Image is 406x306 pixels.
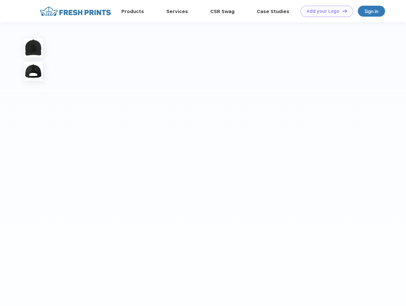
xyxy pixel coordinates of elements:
[343,9,347,13] img: DT
[307,9,339,14] div: Add your Logo
[121,9,144,14] a: Products
[358,6,385,17] a: Sign in
[38,6,113,17] img: fo%20logo%202.webp
[365,8,378,15] div: Sign in
[24,39,43,57] img: func=resize&h=100
[24,62,43,81] img: func=resize&h=100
